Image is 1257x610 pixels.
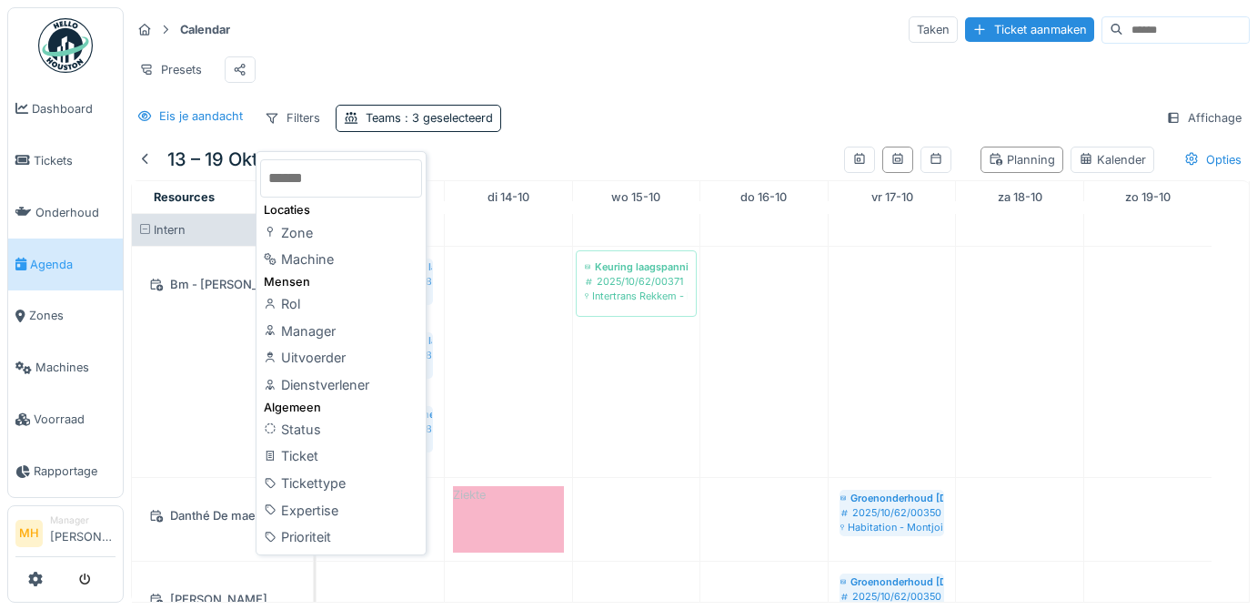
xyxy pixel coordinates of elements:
[840,491,943,505] div: Groenonderhoud [DATE]
[154,223,186,237] span: Intern
[483,185,534,209] a: 14 oktober 2025
[260,318,422,345] div: Manager
[260,219,422,247] div: Zone
[453,486,564,553] div: Ziekte
[38,18,93,73] img: Badge_color-CXgf-gQk.svg
[989,151,1055,168] div: Planning
[15,520,43,547] li: MH
[1158,105,1250,131] div: Affichage
[840,589,943,604] div: 2025/10/62/00350
[260,497,422,524] div: Expertise
[993,185,1047,209] a: 18 oktober 2025
[351,147,414,172] div: Vandaag
[35,359,116,376] span: Machines
[143,273,302,296] div: Bm - [PERSON_NAME]
[29,307,116,324] span: Zones
[585,259,688,274] div: Keuring laagspanning
[1121,185,1175,209] a: 19 oktober 2025
[30,256,116,273] span: Agenda
[34,152,116,169] span: Tickets
[167,148,307,170] h5: 13 – 19 okt 2025
[260,470,422,497] div: Tickettype
[260,344,422,371] div: Uitvoerder
[260,524,422,551] div: Prioriteit
[366,109,493,127] div: Teams
[260,290,422,318] div: Rol
[840,505,943,520] div: 2025/10/62/00350
[131,56,210,83] div: Presets
[260,273,422,290] div: Mensen
[1176,147,1250,173] div: Opties
[736,185,791,209] a: 16 oktober 2025
[607,185,665,209] a: 15 oktober 2025
[260,399,422,416] div: Algemeen
[143,504,302,527] div: Danthé De maeseneer
[260,371,422,399] div: Dienstverlener
[260,442,422,470] div: Ticket
[154,190,215,204] span: Resources
[260,416,422,443] div: Status
[159,107,243,125] div: Eis je aandacht
[867,185,918,209] a: 17 oktober 2025
[260,246,422,273] div: Machine
[840,574,943,589] div: Groenonderhoud [DATE]
[1079,151,1146,168] div: Kalender
[965,17,1094,42] div: Ticket aanmaken
[34,411,116,428] span: Voorraad
[585,289,688,303] div: Intertrans Rekkem - Blok B 1
[256,105,328,131] div: Filters
[840,520,943,534] div: Habitation - Montjoie 100
[260,201,422,219] div: Locaties
[909,16,958,43] div: Taken
[173,21,237,38] strong: Calendar
[35,204,116,221] span: Onderhoud
[585,274,688,289] div: 2025/10/62/00371
[50,513,116,527] div: Manager
[32,100,116,117] span: Dashboard
[50,513,116,553] li: [PERSON_NAME]
[34,463,116,480] span: Rapportage
[401,111,493,125] span: : 3 geselecteerd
